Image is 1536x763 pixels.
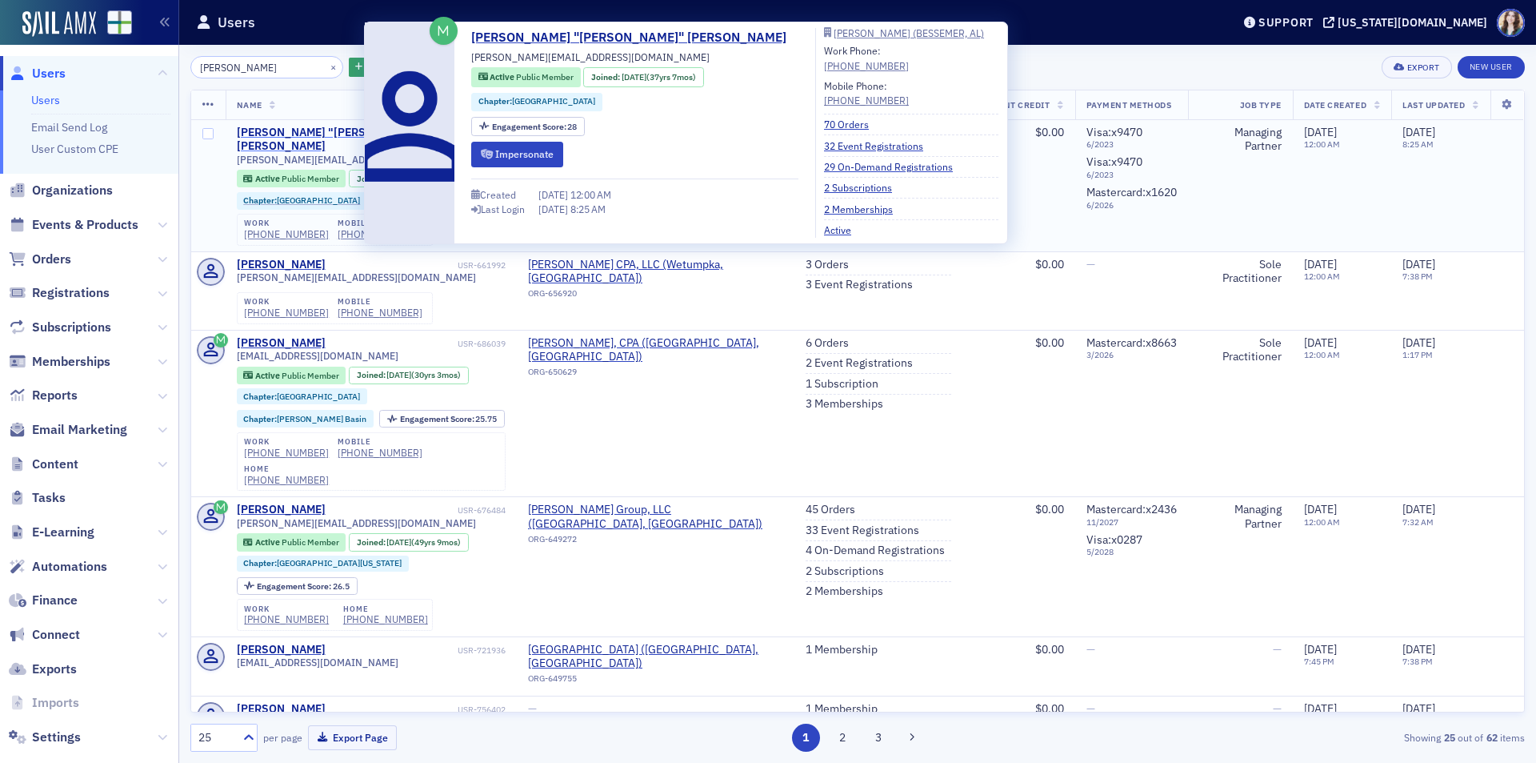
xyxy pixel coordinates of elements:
span: [DATE] [1402,125,1435,139]
span: [DATE] [1304,257,1337,271]
a: Registrations [9,284,110,302]
div: (37yrs 7mos) [622,71,696,84]
span: [DATE] [1304,642,1337,657]
span: [PERSON_NAME][EMAIL_ADDRESS][DOMAIN_NAME] [237,154,476,166]
span: [DATE] [538,203,570,215]
span: Chapter : [243,557,277,568]
span: $0.00 [1035,502,1064,516]
span: [EMAIL_ADDRESS][DOMAIN_NAME] [237,657,398,669]
button: × [326,59,341,74]
span: Public Member [282,536,339,548]
span: Active [255,370,282,381]
div: [PERSON_NAME] (BESSEMER, AL) [834,29,984,38]
a: Memberships [9,353,110,371]
a: Chapter:[GEOGRAPHIC_DATA] [243,392,360,402]
span: [DATE] [1304,502,1337,516]
span: — [1086,257,1095,271]
a: [PERSON_NAME], CPA ([GEOGRAPHIC_DATA], [GEOGRAPHIC_DATA]) [528,336,783,364]
a: Users [9,65,66,82]
div: Sole Practitioner [1199,258,1282,286]
div: Chapter: [237,410,374,428]
span: 6 / 2026 [1086,200,1177,211]
div: (49yrs 9mos) [386,537,461,548]
span: Joined : [357,370,387,380]
span: Mastercard : x1620 [1086,185,1177,199]
span: [DATE] [386,536,411,548]
div: ORG-656920 [528,288,783,304]
a: [PERSON_NAME] "[PERSON_NAME]" [PERSON_NAME] [237,126,454,154]
strong: 62 [1483,730,1500,745]
a: Reports [9,387,78,404]
a: Settings [9,729,81,746]
a: [PHONE_NUMBER] [244,447,329,459]
a: 1 Membership [806,702,878,717]
span: Job Type [1240,99,1282,110]
div: Chapter: [237,192,368,210]
span: Visa : x9470 [1086,125,1142,139]
div: Mobile Phone: [824,78,909,108]
span: 5 / 2028 [1086,547,1177,557]
span: $0.00 [1035,701,1064,716]
div: [PHONE_NUMBER] [244,228,329,240]
time: 12:00 AM [1304,139,1340,150]
span: Joined : [591,71,622,84]
span: Last Updated [1402,99,1465,110]
a: 2 Subscriptions [806,564,884,579]
div: (30yrs 3mos) [386,370,461,380]
span: Billy Daniels CPA, LLC (Wetumpka, AL) [528,258,783,286]
a: [GEOGRAPHIC_DATA] ([GEOGRAPHIC_DATA], [GEOGRAPHIC_DATA]) [528,643,783,671]
a: [PHONE_NUMBER] [338,447,422,459]
a: Users [31,93,60,107]
div: Joined: 1975-11-03 00:00:00 [349,533,469,551]
div: Last Login [481,205,525,214]
time: 7:45 PM [1304,656,1334,667]
div: ORG-649755 [528,673,783,689]
a: 3 Orders [806,258,849,272]
button: 1 [792,724,820,752]
span: [PERSON_NAME][EMAIL_ADDRESS][DOMAIN_NAME] [471,50,710,64]
span: [DATE] [1402,257,1435,271]
div: USR-756402 [328,705,506,715]
span: Settings [32,729,81,746]
div: ORG-649272 [528,534,783,550]
time: 12:00 AM [1304,516,1340,528]
button: 2 [828,724,856,752]
span: Payment Methods [1086,99,1172,110]
span: Chapter : [243,413,277,424]
span: — [528,701,537,716]
a: Events & Products [9,216,138,234]
a: [PHONE_NUMBER] [824,93,909,107]
span: Active [255,536,282,548]
div: Export [1407,63,1440,72]
a: [PHONE_NUMBER] [244,474,329,486]
span: [DATE] [1304,125,1337,139]
a: 2 Subscriptions [824,180,904,195]
div: Chapter: [237,388,368,404]
div: Active: Active: Public Member [237,533,346,551]
span: Visa : x0287 [1086,532,1142,547]
div: Engagement Score: 26.5 [237,577,358,595]
span: [DATE] [1304,335,1337,350]
label: per page [263,730,302,745]
span: E-Learning [32,524,94,541]
span: — [1273,642,1282,657]
div: 28 [492,122,578,131]
span: Engagement Score : [492,121,568,132]
a: 4 On-Demand Registrations [806,544,945,558]
span: Date Created [1304,99,1366,110]
a: [PHONE_NUMBER] [824,58,909,73]
span: — [1086,701,1095,716]
span: Registrations [32,284,110,302]
div: USR-661992 [328,260,506,271]
div: 25.75 [400,415,498,424]
div: work [244,219,329,228]
a: [PHONE_NUMBER] [343,613,428,625]
span: Orders [32,251,71,268]
a: 2 Event Registrations [806,356,913,371]
span: [DATE] [538,188,570,201]
div: [PERSON_NAME] [237,258,326,272]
